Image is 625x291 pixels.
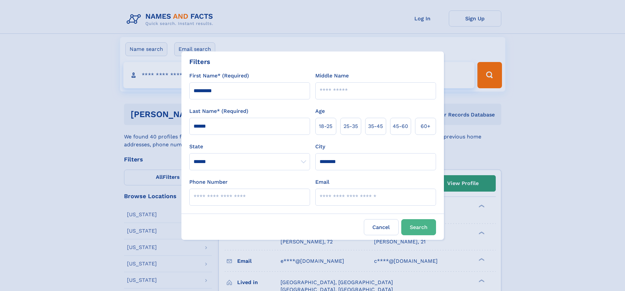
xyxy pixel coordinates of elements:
label: Phone Number [189,178,228,186]
span: 45‑60 [393,122,408,130]
label: State [189,143,310,151]
label: Middle Name [315,72,349,80]
label: First Name* (Required) [189,72,249,80]
button: Search [401,219,436,235]
label: Email [315,178,329,186]
span: 25‑35 [344,122,358,130]
label: City [315,143,325,151]
label: Last Name* (Required) [189,107,248,115]
span: 35‑45 [368,122,383,130]
div: Filters [189,57,210,67]
label: Cancel [364,219,399,235]
span: 60+ [421,122,430,130]
span: 18‑25 [319,122,332,130]
label: Age [315,107,325,115]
